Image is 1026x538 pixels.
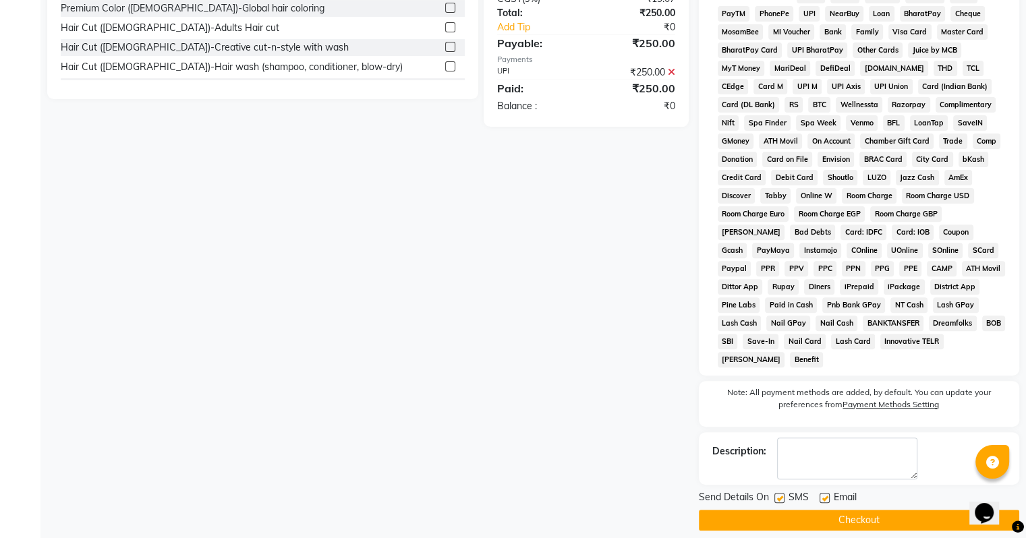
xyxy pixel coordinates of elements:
[487,80,586,96] div: Paid:
[718,170,766,185] span: Credit Card
[823,170,857,185] span: Shoutlo
[760,188,791,204] span: Tabby
[755,6,793,22] span: PhonePe
[61,1,324,16] div: Premium Color ([DEMOGRAPHIC_DATA])-Global hair coloring
[718,115,739,131] span: Nift
[718,352,785,367] span: [PERSON_NAME]
[962,261,1005,276] span: ATH Movil
[937,24,988,40] span: Master Card
[497,54,675,65] div: Payments
[884,279,925,295] span: iPackage
[816,61,855,76] span: DefiDeal
[840,279,878,295] span: iPrepaid
[771,170,818,185] span: Debit Card
[765,297,817,313] span: Paid in Cash
[890,297,928,313] span: NT Cash
[586,65,685,80] div: ₹250.00
[863,316,923,331] span: BANKTANSFER
[718,6,750,22] span: PayTM
[768,24,814,40] span: MI Voucher
[847,243,882,258] span: COnline
[831,334,875,349] span: Lash Card
[822,297,885,313] span: Pnb Bank GPay
[718,97,780,113] span: Card (DL Bank)
[586,6,685,20] div: ₹250.00
[756,261,779,276] span: PPR
[814,261,836,276] span: PPC
[718,152,758,167] span: Donation
[880,334,944,349] span: Innovative TELR
[896,170,939,185] span: Jazz Cash
[953,115,987,131] span: SaveIN
[785,261,808,276] span: PPV
[487,99,586,113] div: Balance :
[718,261,751,276] span: Paypal
[718,243,747,258] span: Gcash
[790,352,823,367] span: Benefit
[944,170,973,185] span: AmEx
[586,35,685,51] div: ₹250.00
[827,79,865,94] span: UPI Axis
[718,297,760,313] span: Pine Labs
[770,61,810,76] span: MariDeal
[61,80,340,94] div: Hair Cut ([DEMOGRAPHIC_DATA])-Kids (up to 10 years) Hair cut
[699,490,769,507] span: Send Details On
[796,115,840,131] span: Spa Week
[718,279,763,295] span: Dittor App
[900,6,946,22] span: BharatPay
[963,61,984,76] span: TCL
[487,65,586,80] div: UPI
[804,279,834,295] span: Diners
[808,97,830,113] span: BTC
[487,20,602,34] a: Add Tip
[853,42,903,58] span: Other Cards
[870,79,913,94] span: UPI Union
[785,97,803,113] span: RS
[61,40,349,55] div: Hair Cut ([DEMOGRAPHIC_DATA])-Creative cut-n-style with wash
[718,61,765,76] span: MyT Money
[793,79,822,94] span: UPI M
[892,225,934,240] span: Card: IOB
[968,243,998,258] span: SCard
[762,152,812,167] span: Card on File
[934,61,957,76] span: THD
[902,188,974,204] span: Room Charge USD
[950,6,985,22] span: Cheque
[836,97,882,113] span: Wellnessta
[908,42,961,58] span: Juice by MCB
[973,133,1001,149] span: Comp
[759,133,802,149] span: ATH Movil
[820,24,846,40] span: Bank
[930,279,980,295] span: District App
[794,206,865,222] span: Room Charge EGP
[718,316,762,331] span: Lash Cash
[870,206,942,222] span: Room Charge GBP
[61,60,403,74] div: Hair Cut ([DEMOGRAPHIC_DATA])-Hair wash (shampoo, conditioner, blow-dry)
[887,243,923,258] span: UOnline
[789,490,809,507] span: SMS
[899,261,921,276] span: PPE
[712,386,1006,416] label: Note: All payment methods are added, by default. You can update your preferences from
[888,97,930,113] span: Razorpay
[818,152,854,167] span: Envision
[586,80,685,96] div: ₹250.00
[928,243,963,258] span: SOnline
[912,152,953,167] span: City Card
[888,24,932,40] span: Visa Card
[790,225,835,240] span: Bad Debts
[969,484,1013,525] iframe: chat widget
[718,188,756,204] span: Discover
[846,115,878,131] span: Venmo
[602,20,685,34] div: ₹0
[863,170,890,185] span: LUZO
[859,152,907,167] span: BRAC Card
[787,42,847,58] span: UPI BharatPay
[834,490,857,507] span: Email
[918,79,992,94] span: Card (Indian Bank)
[718,133,754,149] span: GMoney
[718,334,738,349] span: SBI
[752,243,794,258] span: PayMaya
[744,115,791,131] span: Spa Finder
[718,206,789,222] span: Room Charge Euro
[799,243,841,258] span: Instamojo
